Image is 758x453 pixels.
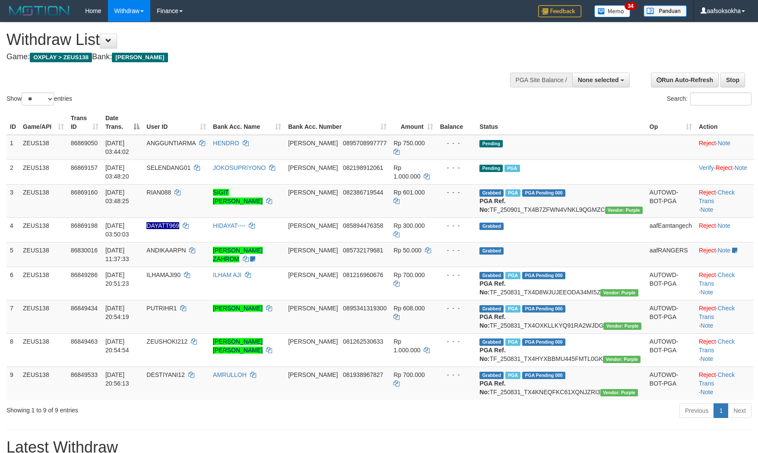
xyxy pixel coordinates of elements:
td: · [695,242,754,267]
b: PGA Ref. No: [479,198,505,213]
div: PGA Site Balance / [510,73,572,87]
th: Action [695,110,754,135]
td: 5 [6,242,19,267]
span: [DATE] 20:51:23 [105,271,129,287]
div: - - - [440,188,473,197]
td: · · [695,333,754,367]
span: Marked by aafchomsokheang [504,165,520,172]
a: Stop [720,73,745,87]
td: · · [695,367,754,400]
span: ILHAMAJI90 [146,271,181,278]
span: Pending [479,165,503,172]
span: Copy 085732179681 to clipboard [343,247,383,254]
span: Grabbed [479,305,504,313]
span: PUTRIHR1 [146,305,177,312]
td: TF_250831_TX4KNEQFKC61XQNJZRI3 [476,367,646,400]
span: DESTIYANI12 [146,371,184,378]
span: ANDIKAARPN [146,247,186,254]
span: Marked by aafRornrotha [505,372,520,379]
td: 7 [6,300,19,333]
td: · · [695,300,754,333]
a: Check Trans [699,305,735,320]
div: Showing 1 to 9 of 9 entries [6,402,309,415]
span: Marked by aafRornrotha [505,305,520,313]
span: Copy 082198912061 to clipboard [343,164,383,171]
span: [DATE] 03:44:02 [105,140,129,155]
a: Reject [699,338,716,345]
span: Grabbed [479,272,504,279]
span: [PERSON_NAME] [288,140,338,147]
a: Run Auto-Refresh [651,73,719,87]
td: AUTOWD-BOT-PGA [646,184,695,217]
span: Copy 0895341319300 to clipboard [343,305,387,312]
span: Marked by aafchomsokheang [505,189,520,197]
td: AUTOWD-BOT-PGA [646,267,695,300]
td: ZEUS138 [19,300,67,333]
a: 1 [714,403,728,418]
span: Rp 608.000 [393,305,425,312]
td: ZEUS138 [19,160,67,184]
a: Note [718,247,731,254]
span: [PERSON_NAME] [288,338,338,345]
label: Show entries [6,93,72,105]
span: [PERSON_NAME] [288,247,338,254]
td: 4 [6,217,19,242]
span: [PERSON_NAME] [288,371,338,378]
th: Amount: activate to sort column ascending [390,110,436,135]
a: Check Trans [699,271,735,287]
th: Trans ID: activate to sort column ascending [67,110,102,135]
td: · [695,135,754,160]
span: Vendor URL: https://trx4.1velocity.biz [600,289,638,297]
th: Game/API: activate to sort column ascending [19,110,67,135]
td: · · [695,160,754,184]
img: Button%20Memo.svg [594,5,631,17]
div: - - - [440,221,473,230]
span: PGA Pending [522,272,565,279]
div: - - - [440,370,473,379]
span: Copy 081938967827 to clipboard [343,371,383,378]
span: 86869157 [71,164,98,171]
td: ZEUS138 [19,367,67,400]
td: ZEUS138 [19,242,67,267]
span: None selected [578,77,619,83]
span: ZEUSHOKI212 [146,338,187,345]
a: SIGIT [PERSON_NAME] [213,189,263,204]
span: [DATE] 03:48:25 [105,189,129,204]
a: Reject [699,247,716,254]
span: Vendor URL: https://trx4.1velocity.biz [603,322,641,330]
td: TF_250831_TX4HYXBBMU445FMTL0GK [476,333,646,367]
span: Rp 700.000 [393,371,425,378]
a: Next [728,403,752,418]
td: TF_250831_TX4OXKLLKYQ91RA2WJDG [476,300,646,333]
span: Pending [479,140,503,147]
a: Note [718,140,731,147]
a: Verify [699,164,714,171]
a: Note [701,389,714,396]
span: Grabbed [479,372,504,379]
td: AUTOWD-BOT-PGA [646,367,695,400]
span: Grabbed [479,247,504,255]
span: Copy 0895708997777 to clipboard [343,140,387,147]
span: Rp 700.000 [393,271,425,278]
a: Check Trans [699,371,735,387]
a: Check Trans [699,189,735,204]
img: panduan.png [644,5,687,17]
span: Rp 300.000 [393,222,425,229]
span: [PERSON_NAME] [112,53,168,62]
span: ANGGUNTIARMA [146,140,196,147]
td: 2 [6,160,19,184]
span: PGA Pending [522,372,565,379]
b: PGA Ref. No: [479,380,505,396]
div: - - - [440,163,473,172]
th: ID [6,110,19,135]
a: Note [718,222,731,229]
td: · · [695,184,754,217]
td: 9 [6,367,19,400]
a: Reject [699,140,716,147]
span: Copy 082386719544 to clipboard [343,189,383,196]
a: Note [734,164,747,171]
span: [PERSON_NAME] [288,271,338,278]
span: [DATE] 20:54:54 [105,338,129,354]
a: Reject [699,371,716,378]
span: [DATE] 11:37:33 [105,247,129,262]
